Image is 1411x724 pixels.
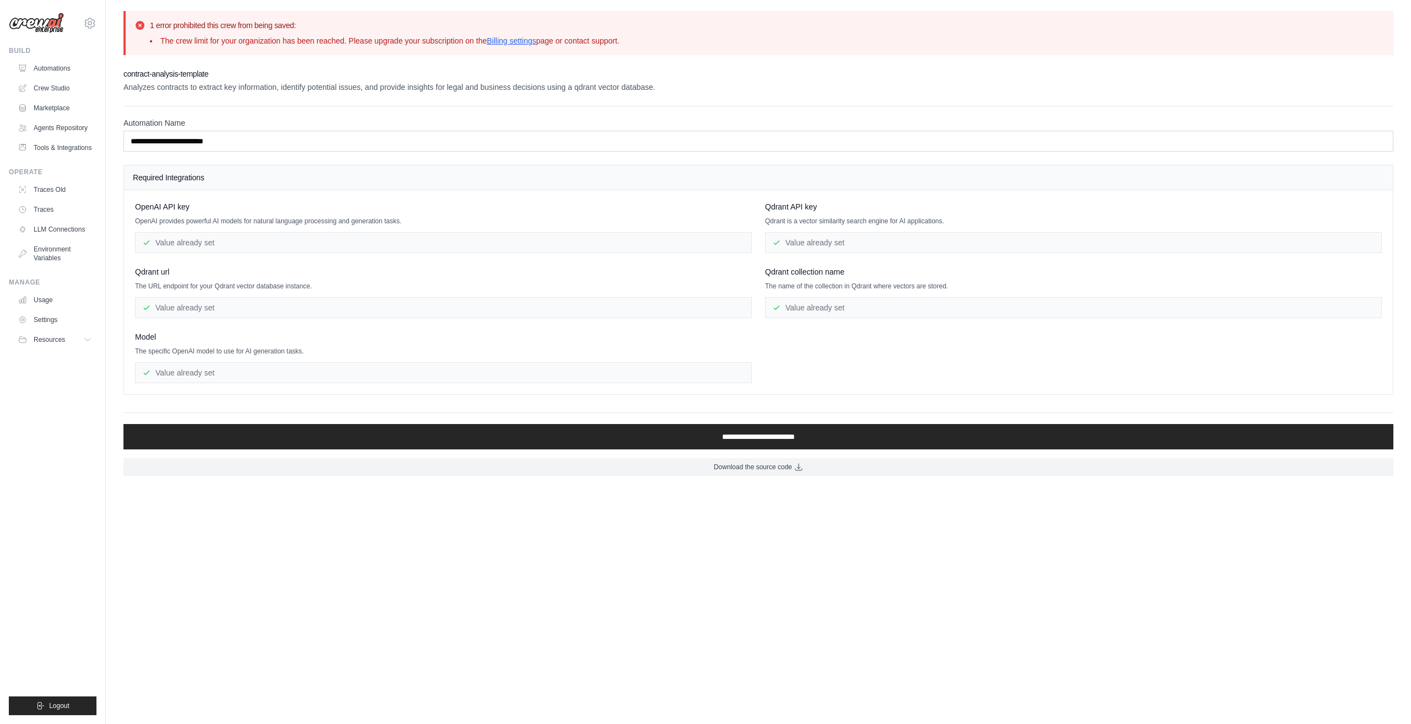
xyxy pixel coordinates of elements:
[714,463,792,471] span: Download the source code
[765,217,1382,226] p: Qdrant is a vector similarity search engine for AI applications.
[34,335,65,344] span: Resources
[765,297,1382,318] div: Value already set
[135,347,752,356] p: The specific OpenAI model to use for AI generation tasks.
[135,232,752,253] div: Value already set
[13,181,96,199] a: Traces Old
[13,119,96,137] a: Agents Repository
[9,278,96,287] div: Manage
[765,266,844,277] span: Qdrant collection name
[9,46,96,55] div: Build
[9,13,64,34] img: Logo
[13,331,96,348] button: Resources
[135,331,156,342] span: Model
[123,82,1393,93] p: Analyzes contracts to extract key information, identify potential issues, and provide insights fo...
[49,701,69,710] span: Logout
[123,117,1393,128] label: Automation Name
[13,221,96,238] a: LLM Connections
[13,139,96,157] a: Tools & Integrations
[150,35,620,46] li: The crew limit for your organization has been reached. Please upgrade your subscription on the pa...
[487,36,536,45] a: Billing settings
[135,201,190,212] span: OpenAI API key
[9,168,96,176] div: Operate
[13,201,96,218] a: Traces
[13,79,96,97] a: Crew Studio
[13,60,96,77] a: Automations
[150,20,620,31] h2: 1 error prohibited this crew from being saved:
[135,297,752,318] div: Value already set
[123,458,1393,476] a: Download the source code
[13,291,96,309] a: Usage
[133,172,1384,183] h4: Required Integrations
[9,696,96,715] button: Logout
[135,362,752,383] div: Value already set
[135,266,169,277] span: Qdrant url
[135,217,752,226] p: OpenAI provides powerful AI models for natural language processing and generation tasks.
[13,240,96,267] a: Environment Variables
[765,282,1382,291] p: The name of the collection in Qdrant where vectors are stored.
[765,201,817,212] span: Qdrant API key
[765,232,1382,253] div: Value already set
[13,99,96,117] a: Marketplace
[123,68,1393,79] h2: contract-analysis-template
[13,311,96,329] a: Settings
[135,282,752,291] p: The URL endpoint for your Qdrant vector database instance.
